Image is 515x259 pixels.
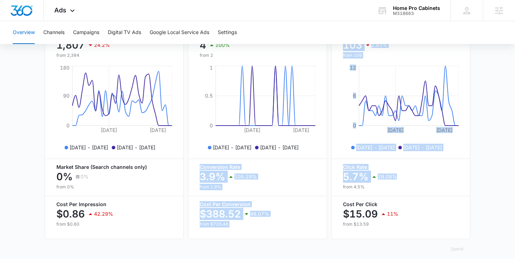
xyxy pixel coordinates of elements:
[150,21,209,44] button: Google Local Service Ads
[200,171,225,182] p: 3.9%
[343,39,362,51] p: 103
[393,11,440,16] div: account id
[101,127,117,133] tspan: [DATE]
[70,144,108,151] p: [DATE] - [DATE]
[108,21,141,44] button: Digital TV Ads
[56,202,172,207] p: Cost Per Impression
[213,144,251,151] p: [DATE] - [DATE]
[11,18,17,24] img: website_grey.svg
[56,165,172,170] p: Market Share (Search channels only)
[56,171,73,182] p: 0%
[387,211,398,216] p: 11%
[350,65,356,71] tspan: 12
[73,21,99,44] button: Campaigns
[11,11,17,17] img: logo_orange.svg
[218,21,237,44] button: Settings
[234,174,257,179] p: 105.29%
[200,52,255,59] p: from 2
[343,221,459,227] p: from $13.59
[293,127,309,133] tspan: [DATE]
[210,65,213,71] tspan: 1
[20,11,35,17] div: v 4.0.25
[94,211,113,216] p: 42.29%
[81,174,89,179] p: 0%
[443,241,470,258] button: Spend
[205,93,213,99] tspan: 0.5
[215,43,230,48] p: 100%
[18,18,78,24] div: Domain: [DOMAIN_NAME]
[60,65,70,71] tspan: 180
[343,184,459,190] p: from 4.5%
[378,174,397,179] p: 28.09%
[436,127,453,133] tspan: [DATE]
[200,202,315,207] p: Cost Per Conversion
[200,184,315,190] p: from 1.9%
[19,41,25,47] img: tab_domain_overview_orange.svg
[13,21,35,44] button: Overview
[356,144,395,151] p: [DATE] - [DATE]
[353,122,356,128] tspan: 0
[250,211,269,216] p: 46.07%
[27,42,63,46] div: Domain Overview
[54,6,66,14] span: Ads
[56,39,85,51] p: 1,807
[94,43,110,48] p: 24.2%
[200,221,315,227] p: from $720.46
[56,221,172,227] p: from $0.60
[200,165,315,170] p: Conversion Rate
[56,208,85,220] p: $0.86
[71,41,76,47] img: tab_keywords_by_traffic_grey.svg
[210,122,213,128] tspan: 0
[200,39,206,51] p: 4
[343,202,459,207] p: Cost Per Click
[260,144,299,151] p: [DATE] - [DATE]
[244,127,260,133] tspan: [DATE]
[387,127,404,133] tspan: [DATE]
[343,165,459,170] p: Click Rate
[200,208,241,220] p: $388.52
[66,122,70,128] tspan: 0
[63,93,70,99] tspan: 90
[56,52,110,59] p: from 2,384
[403,144,442,151] p: [DATE] - [DATE]
[56,184,172,190] p: from 0%
[43,21,65,44] button: Channels
[353,93,356,99] tspan: 6
[78,42,120,46] div: Keywords by Traffic
[393,5,440,11] div: account name
[150,127,166,133] tspan: [DATE]
[117,144,155,151] p: [DATE] - [DATE]
[371,43,387,48] p: 2.83%
[343,171,369,182] p: 5.7%
[343,208,378,220] p: $15.09
[343,52,398,59] p: from 106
